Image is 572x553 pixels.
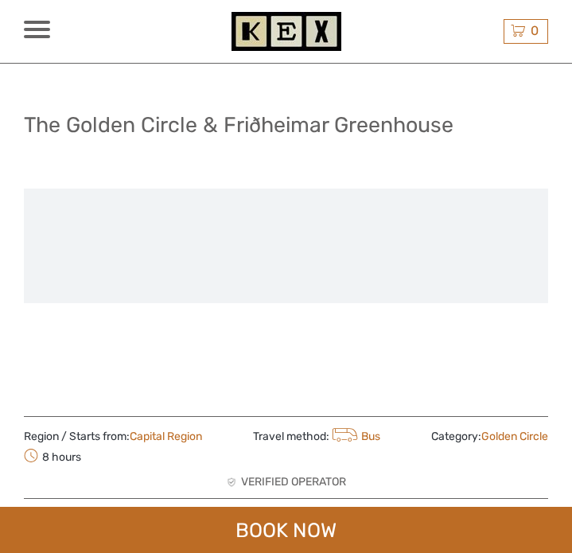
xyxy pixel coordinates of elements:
[24,429,202,445] span: Region / Starts from:
[329,430,381,443] a: Bus
[226,477,237,488] img: verified_operator_grey_128.png
[24,446,81,466] span: 8 hours
[232,12,341,51] img: 1261-44dab5bb-39f8-40da-b0c2-4d9fce00897c_logo_small.jpg
[253,425,381,446] span: Travel method:
[130,430,202,443] a: Capital Region
[528,23,541,38] span: 0
[241,474,346,490] span: Verified Operator
[481,430,548,443] a: Golden Circle
[431,429,548,445] span: Category:
[24,112,453,138] h1: The Golden Circle & Friðheimar Greenhouse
